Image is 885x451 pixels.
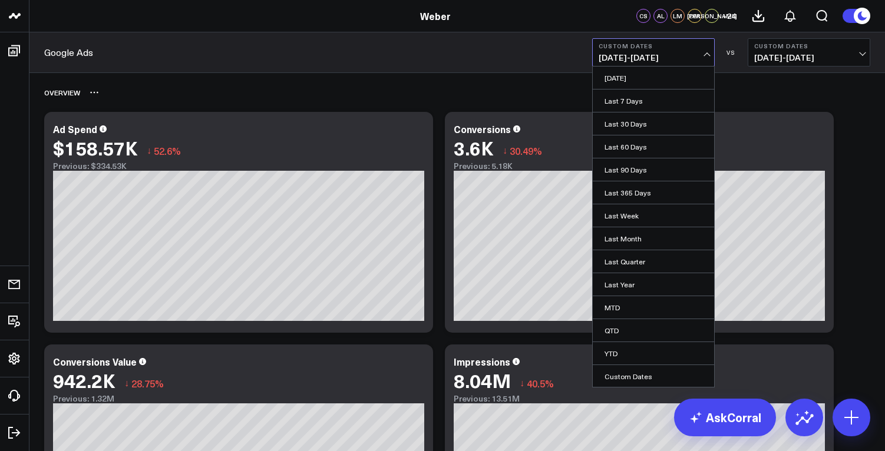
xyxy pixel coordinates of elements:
div: Previous: 13.51M [454,394,825,403]
button: Custom Dates[DATE]-[DATE] [592,38,715,67]
div: LM [671,9,685,23]
span: ↓ [520,376,524,391]
div: Conversions Value [53,355,137,368]
div: Ad Spend [53,122,97,135]
a: Last Quarter [593,250,714,273]
div: Previous: 5.18K [454,161,825,171]
a: QTD [593,319,714,341]
span: [DATE] - [DATE] [754,53,864,62]
a: Custom Dates [593,365,714,387]
a: Last 30 Days [593,112,714,135]
span: 30.49% [510,144,542,157]
a: Last 60 Days [593,135,714,158]
a: Last Year [593,273,714,296]
a: Last 365 Days [593,181,714,204]
span: ↓ [124,376,129,391]
div: Previous: $334.53K [53,161,424,171]
a: Weber [420,9,451,22]
div: AL [653,9,668,23]
div: DM [688,9,702,23]
span: + 24 [722,12,737,20]
div: VS [721,49,742,56]
div: $158.57K [53,137,138,158]
div: Previous: 1.32M [53,394,424,403]
span: 40.5% [527,377,554,390]
span: 52.6% [154,144,181,157]
div: 8.04M [454,370,511,391]
span: ↓ [503,143,507,158]
a: Last 7 Days [593,89,714,112]
div: Impressions [454,355,510,368]
span: [DATE] - [DATE] [599,53,708,62]
a: Last 90 Days [593,158,714,181]
div: [PERSON_NAME] [705,9,719,23]
a: YTD [593,342,714,364]
span: ↓ [147,143,151,158]
div: Conversions [454,122,511,135]
a: Google Ads [44,46,93,59]
div: 3.6K [454,137,494,158]
b: Custom Dates [754,42,864,49]
div: 942.2K [53,370,115,391]
a: Last Week [593,204,714,227]
a: AskCorral [674,399,776,436]
b: Custom Dates [599,42,708,49]
a: MTD [593,296,714,319]
a: Last Month [593,227,714,250]
div: CS [636,9,650,23]
div: Overview [44,79,80,106]
a: [DATE] [593,67,714,89]
span: 28.75% [131,377,164,390]
button: Custom Dates[DATE]-[DATE] [748,38,870,67]
button: +24 [722,9,737,23]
